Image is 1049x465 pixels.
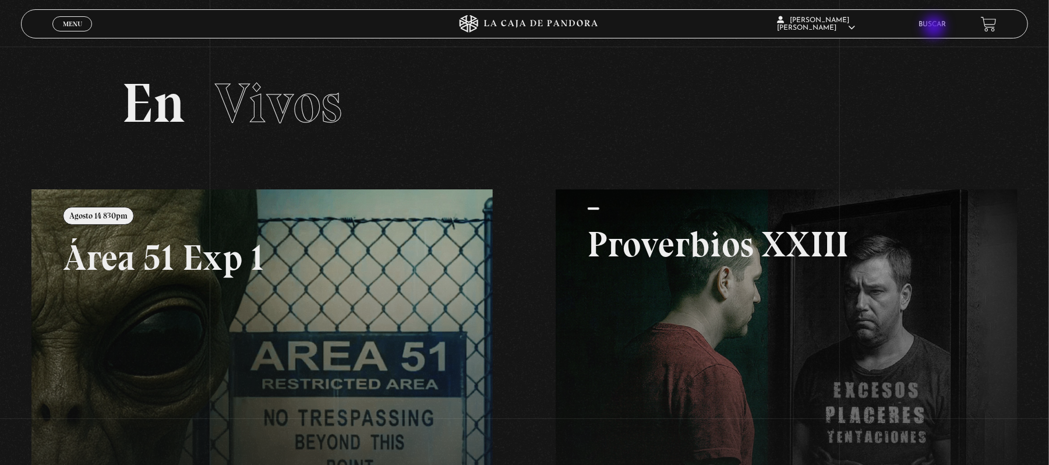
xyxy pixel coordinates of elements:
[215,70,342,136] span: Vivos
[63,20,82,27] span: Menu
[777,17,855,31] span: [PERSON_NAME] [PERSON_NAME]
[122,76,927,131] h2: En
[981,16,997,31] a: View your shopping cart
[59,30,86,38] span: Cerrar
[919,21,946,28] a: Buscar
